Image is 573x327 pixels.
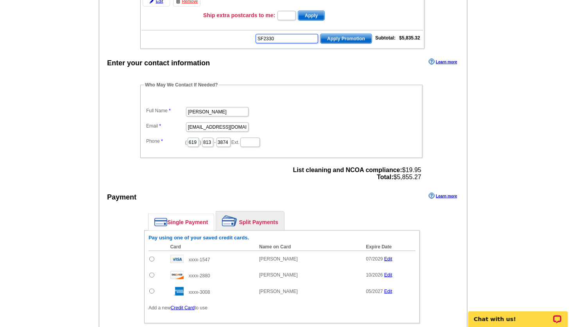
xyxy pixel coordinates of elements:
[170,255,184,263] img: visa.gif
[170,271,184,279] img: disc.gif
[366,289,383,294] span: 05/2027
[146,138,185,145] label: Phone
[259,256,298,262] span: [PERSON_NAME]
[362,243,415,251] th: Expire Date
[144,136,419,148] dd: ( ) - Ext.
[146,107,185,114] label: Full Name
[384,272,392,278] a: Edit
[216,212,284,230] a: Split Payments
[429,193,457,199] a: Learn more
[384,256,392,262] a: Edit
[149,235,415,241] h6: Pay using one of your saved credit cards.
[146,122,185,129] label: Email
[222,216,237,226] img: split-payment.png
[154,218,167,226] img: single-payment.png
[463,302,573,327] iframe: LiveChat chat widget
[366,272,383,278] span: 10/2026
[255,243,362,251] th: Name on Card
[298,11,325,21] button: Apply
[377,174,393,180] strong: Total:
[259,289,298,294] span: [PERSON_NAME]
[171,305,195,311] a: Credit Card
[170,287,184,296] img: amex.gif
[203,12,275,19] h3: Ship extra postcards to me:
[298,11,324,20] span: Apply
[293,167,402,173] strong: List cleaning and NCOA compliance:
[320,34,372,44] button: Apply Promotion
[189,273,210,278] span: xxxx-2880
[259,272,298,278] span: [PERSON_NAME]
[375,35,396,41] strong: Subtotal:
[189,257,210,262] span: xxxx-1547
[399,35,420,41] strong: $5,835.32
[366,256,383,262] span: 07/2029
[167,243,256,251] th: Card
[321,34,372,43] span: Apply Promotion
[384,289,392,294] a: Edit
[293,167,421,181] span: $19.95 $5,855.27
[149,214,214,230] a: Single Payment
[107,192,136,203] div: Payment
[149,304,415,311] p: Add a new to use
[144,81,218,88] legend: Who May We Contact If Needed?
[429,59,457,65] a: Learn more
[107,58,210,68] div: Enter your contact information
[189,289,210,295] span: xxxx-3008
